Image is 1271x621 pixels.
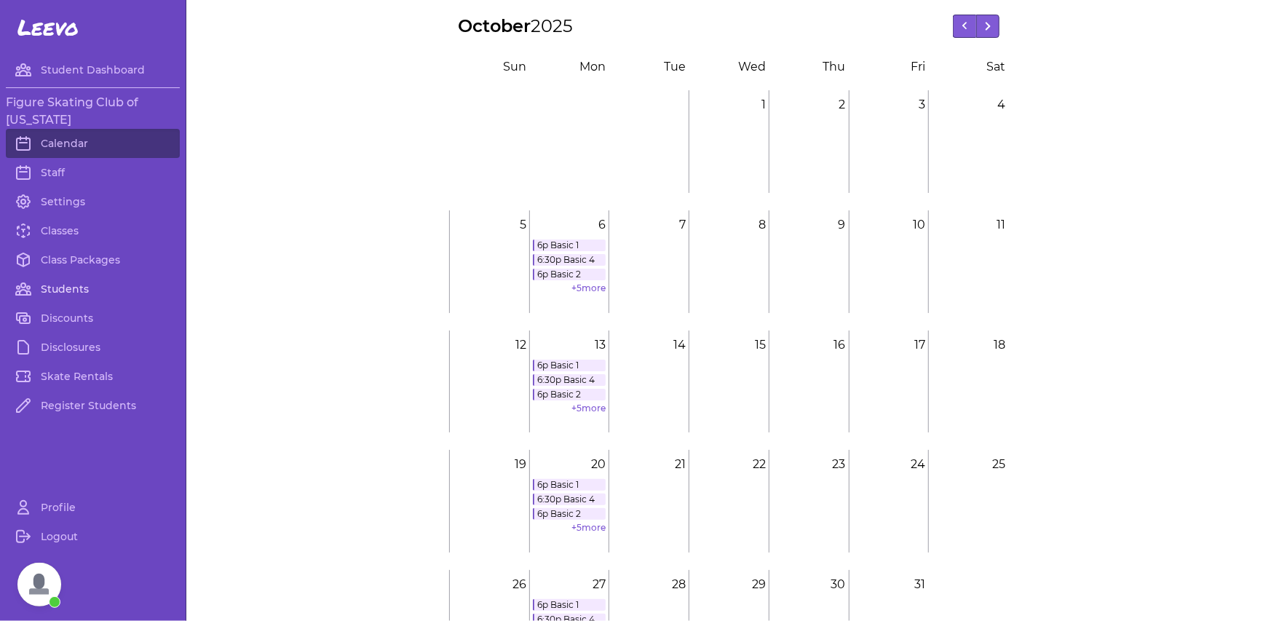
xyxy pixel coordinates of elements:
[530,570,609,599] p: 27
[692,58,766,76] div: W
[533,254,606,266] a: 6:30p Basic 4
[530,331,609,360] p: 13
[929,331,1008,360] p: 18
[751,60,766,74] span: ed
[450,570,529,599] p: 26
[6,362,180,391] a: Skate Rentals
[609,570,689,599] p: 28
[531,15,573,36] span: 2025
[689,570,769,599] p: 29
[6,333,180,362] a: Disclosures
[850,450,929,479] p: 24
[850,90,929,119] p: 3
[17,563,61,606] div: Open chat
[772,58,846,76] div: T
[6,493,180,522] a: Profile
[769,331,849,360] p: 16
[533,479,606,491] a: 6p Basic 1
[571,282,606,293] a: +5more
[931,58,1005,76] div: S
[670,60,686,74] span: ue
[571,403,606,414] a: +5more
[458,15,531,36] span: October
[450,331,529,360] p: 12
[6,55,180,84] a: Student Dashboard
[533,360,606,371] a: 6p Basic 1
[929,450,1008,479] p: 25
[6,129,180,158] a: Calendar
[533,494,606,505] a: 6:30p Basic 4
[769,450,849,479] p: 23
[852,58,926,76] div: F
[769,210,849,240] p: 9
[6,304,180,333] a: Discounts
[533,389,606,400] a: 6p Basic 2
[6,274,180,304] a: Students
[689,450,769,479] p: 22
[530,450,609,479] p: 20
[6,391,180,420] a: Register Students
[6,94,180,129] h3: Figure Skating Club of [US_STATE]
[689,210,769,240] p: 8
[689,90,769,119] p: 1
[17,15,79,41] span: Leevo
[590,60,606,74] span: on
[918,60,925,74] span: ri
[452,58,526,76] div: S
[689,331,769,360] p: 15
[769,570,849,599] p: 30
[850,331,929,360] p: 17
[6,216,180,245] a: Classes
[450,450,529,479] p: 19
[609,331,689,360] p: 14
[450,210,529,240] p: 5
[533,240,606,251] a: 6p Basic 1
[533,508,606,520] a: 6p Basic 2
[571,522,606,533] a: +5more
[533,599,606,611] a: 6p Basic 1
[510,60,526,74] span: un
[850,570,929,599] p: 31
[6,522,180,551] a: Logout
[929,210,1008,240] p: 11
[530,210,609,240] p: 6
[6,187,180,216] a: Settings
[533,374,606,386] a: 6:30p Basic 4
[611,58,686,76] div: T
[769,90,849,119] p: 2
[609,210,689,240] p: 7
[994,60,1005,74] span: at
[532,58,606,76] div: M
[609,450,689,479] p: 21
[850,210,929,240] p: 10
[533,269,606,280] a: 6p Basic 2
[830,60,846,74] span: hu
[6,158,180,187] a: Staff
[6,245,180,274] a: Class Packages
[929,90,1008,119] p: 4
